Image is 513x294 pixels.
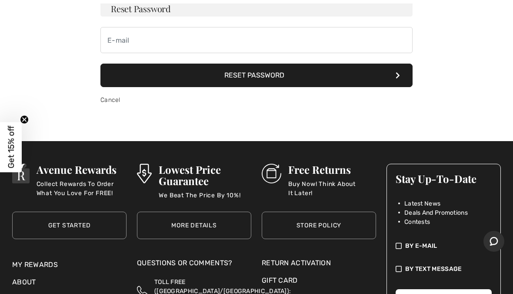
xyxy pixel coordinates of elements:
p: Collect Rewards To Order What You Love For FREE! [37,179,127,197]
h3: Reset Password [100,1,413,17]
a: Store Policy [262,212,376,239]
a: Cancel [100,96,120,104]
h3: Lowest Price Guarantee [159,164,251,186]
h3: Stay Up-To-Date [396,173,492,184]
span: By Text Message [405,264,462,274]
a: Return Activation [262,258,376,268]
span: Get 15% off [6,126,16,169]
span: Contests [404,217,430,226]
button: Close teaser [20,115,29,124]
div: About [12,277,127,292]
div: Questions or Comments? [137,258,251,273]
img: check [396,241,402,250]
img: Avenue Rewards [12,164,30,183]
h3: Free Returns [288,164,376,175]
iframe: Opens a widget where you can chat to one of our agents [483,231,504,253]
a: Get Started [12,212,127,239]
button: Reset Password [100,64,413,87]
p: Buy Now! Think About It Later! [288,179,376,197]
a: My Rewards [12,260,58,269]
span: Deals And Promotions [404,208,468,217]
a: Gift Card [262,275,376,286]
p: We Beat The Price By 10%! [159,191,251,208]
a: More Details [137,212,251,239]
input: E-mail [100,27,413,53]
img: Free Returns [262,164,281,183]
h3: Avenue Rewards [37,164,127,175]
img: check [396,264,402,274]
span: Latest News [404,199,440,208]
span: By E-mail [405,241,437,250]
img: Lowest Price Guarantee [137,164,152,183]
